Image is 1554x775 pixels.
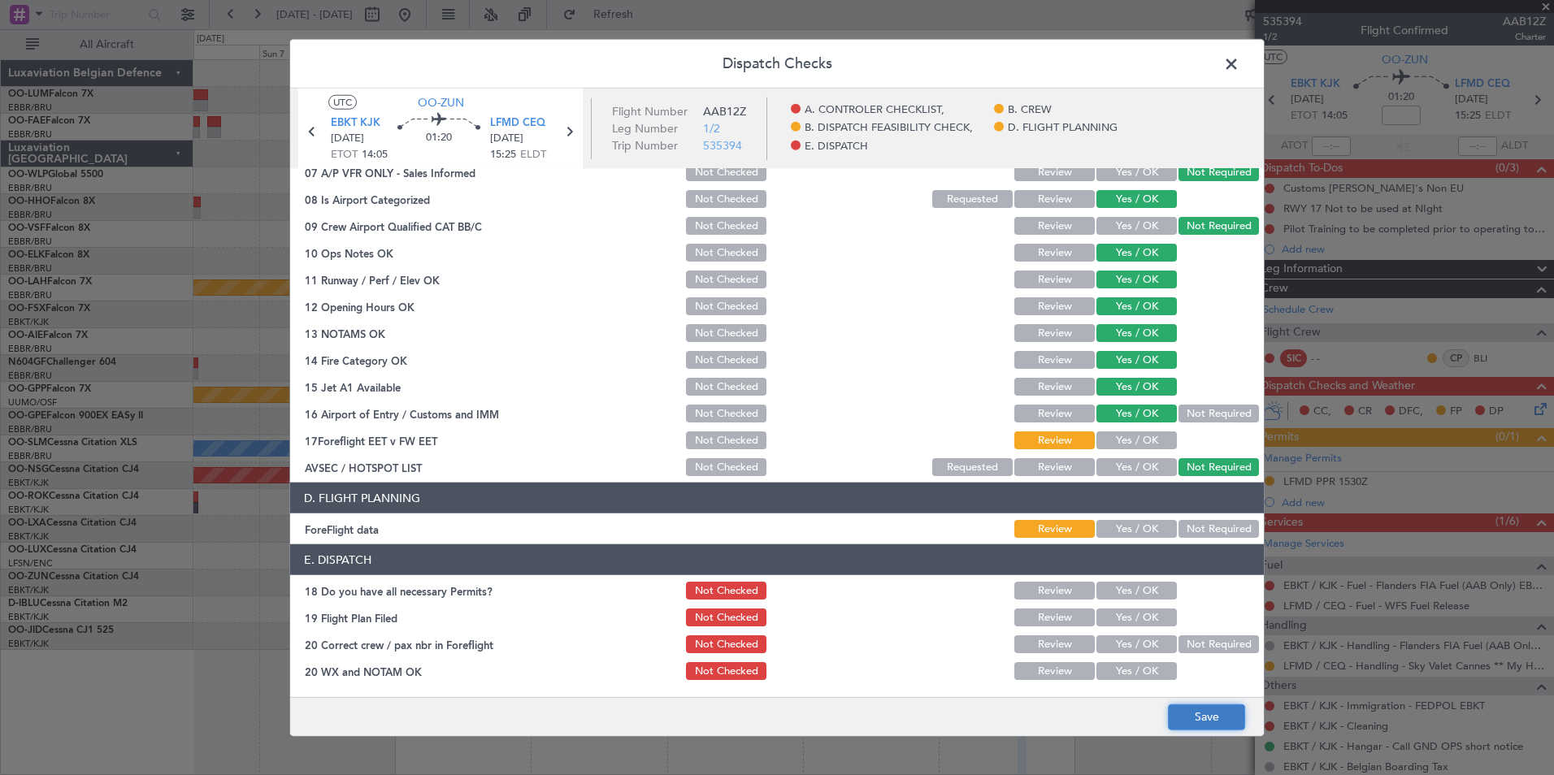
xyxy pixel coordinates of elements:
button: Not Required [1179,405,1259,422]
button: Not Required [1179,217,1259,235]
button: Not Required [1179,458,1259,476]
header: Dispatch Checks [290,40,1264,89]
button: Not Required [1179,520,1259,538]
button: Not Required [1179,635,1259,653]
button: Not Required [1179,163,1259,181]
